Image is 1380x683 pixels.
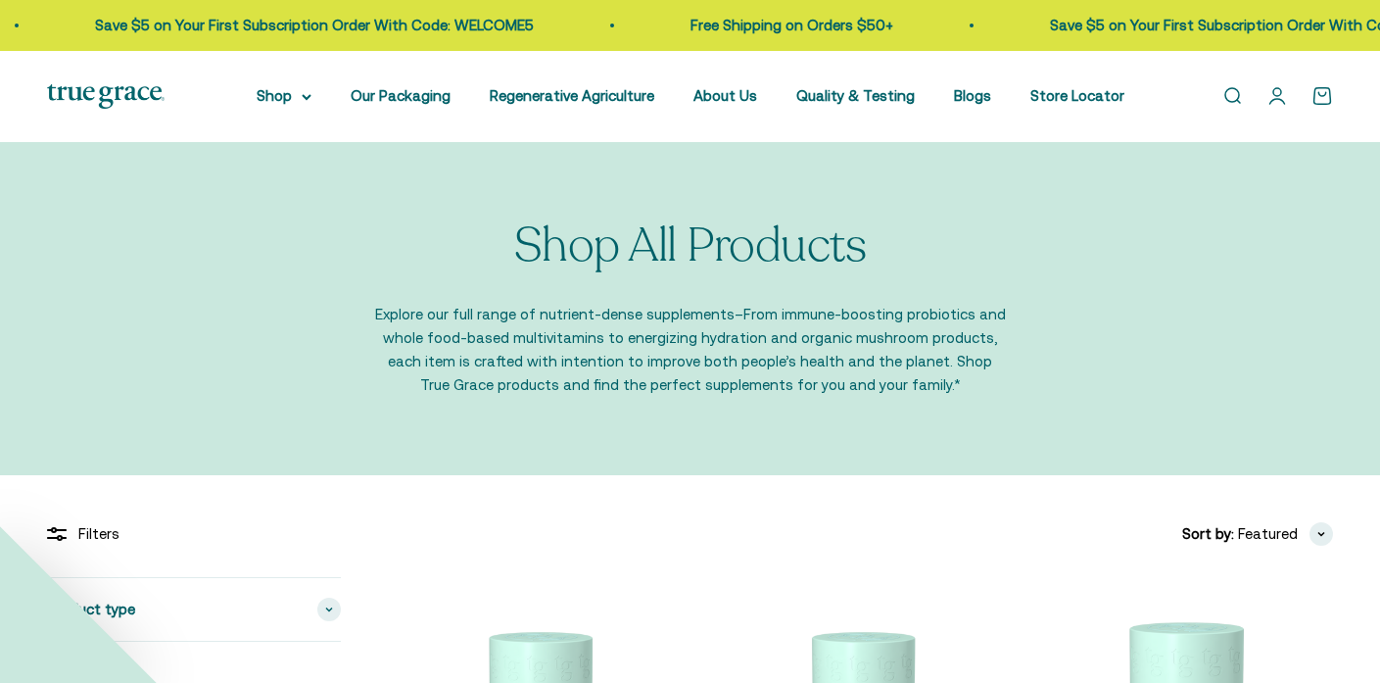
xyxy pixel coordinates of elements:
[372,303,1009,397] p: Explore our full range of nutrient-dense supplements–From immune-boosting probiotics and whole fo...
[47,578,341,641] summary: Product type
[630,17,833,33] a: Free Shipping on Orders $50+
[954,87,991,104] a: Blogs
[257,84,311,108] summary: Shop
[34,14,473,37] p: Save $5 on Your First Subscription Order With Code: WELCOME5
[693,87,757,104] a: About Us
[1182,522,1234,546] span: Sort by:
[47,522,341,546] div: Filters
[1030,87,1124,104] a: Store Locator
[1238,522,1333,546] button: Featured
[490,87,654,104] a: Regenerative Agriculture
[1238,522,1298,546] span: Featured
[351,87,451,104] a: Our Packaging
[796,87,915,104] a: Quality & Testing
[514,220,867,272] p: Shop All Products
